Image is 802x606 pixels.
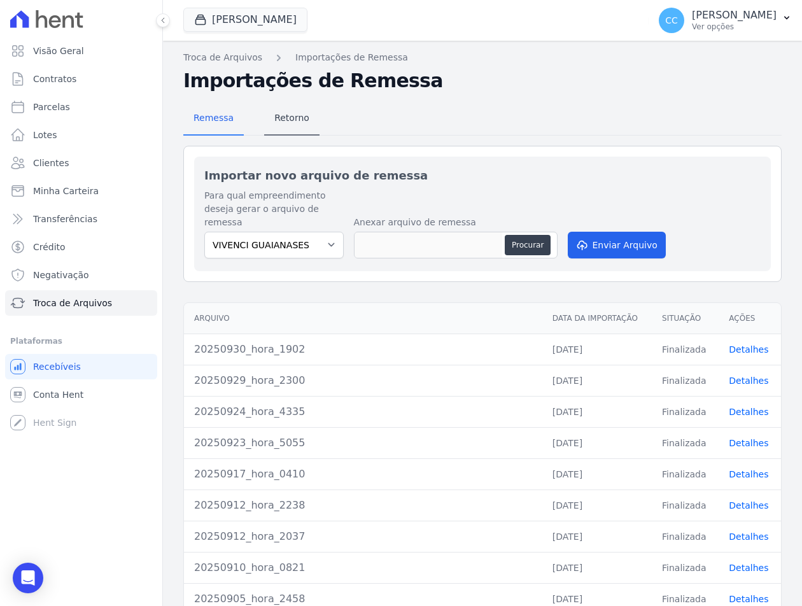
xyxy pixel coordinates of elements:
a: Importações de Remessa [295,51,408,64]
a: Detalhes [729,563,768,573]
div: 20250912_hora_2037 [194,529,532,544]
td: Finalizada [652,458,719,490]
a: Detalhes [729,532,768,542]
td: [DATE] [542,458,652,490]
td: [DATE] [542,490,652,521]
a: Visão Geral [5,38,157,64]
td: Finalizada [652,334,719,365]
p: Ver opções [692,22,777,32]
div: Plataformas [10,334,152,349]
a: Troca de Arquivos [183,51,262,64]
a: Detalhes [729,469,768,479]
span: Minha Carteira [33,185,99,197]
a: Recebíveis [5,354,157,379]
td: [DATE] [542,521,652,552]
span: Troca de Arquivos [33,297,112,309]
span: Crédito [33,241,66,253]
button: [PERSON_NAME] [183,8,307,32]
a: Remessa [183,102,244,136]
span: Negativação [33,269,89,281]
a: Clientes [5,150,157,176]
div: 20250929_hora_2300 [194,373,532,388]
th: Situação [652,303,719,334]
div: 20250912_hora_2238 [194,498,532,513]
a: Detalhes [729,594,768,604]
div: Open Intercom Messenger [13,563,43,593]
th: Data da Importação [542,303,652,334]
a: Detalhes [729,500,768,511]
button: Procurar [505,235,551,255]
td: Finalizada [652,521,719,552]
td: [DATE] [542,334,652,365]
a: Lotes [5,122,157,148]
a: Conta Hent [5,382,157,407]
td: [DATE] [542,552,652,583]
a: Contratos [5,66,157,92]
a: Detalhes [729,407,768,417]
th: Arquivo [184,303,542,334]
a: Detalhes [729,438,768,448]
button: Enviar Arquivo [568,232,666,258]
td: [DATE] [542,396,652,427]
div: 20250917_hora_0410 [194,467,532,482]
span: Retorno [267,105,317,130]
nav: Breadcrumb [183,51,782,64]
a: Detalhes [729,344,768,355]
a: Crédito [5,234,157,260]
span: Contratos [33,73,76,85]
div: 20250923_hora_5055 [194,435,532,451]
div: 20250930_hora_1902 [194,342,532,357]
td: Finalizada [652,396,719,427]
a: Retorno [264,102,320,136]
a: Transferências [5,206,157,232]
span: Recebíveis [33,360,81,373]
h2: Importações de Remessa [183,69,782,92]
div: 20250924_hora_4335 [194,404,532,419]
a: Detalhes [729,376,768,386]
td: Finalizada [652,552,719,583]
span: Lotes [33,129,57,141]
span: Clientes [33,157,69,169]
span: Conta Hent [33,388,83,401]
th: Ações [719,303,781,334]
td: Finalizada [652,490,719,521]
label: Para qual empreendimento deseja gerar o arquivo de remessa [204,189,344,229]
div: 20250910_hora_0821 [194,560,532,575]
button: CC [PERSON_NAME] Ver opções [649,3,802,38]
span: Parcelas [33,101,70,113]
nav: Tab selector [183,102,320,136]
a: Parcelas [5,94,157,120]
span: Visão Geral [33,45,84,57]
td: [DATE] [542,365,652,396]
td: [DATE] [542,427,652,458]
p: [PERSON_NAME] [692,9,777,22]
label: Anexar arquivo de remessa [354,216,558,229]
a: Negativação [5,262,157,288]
td: Finalizada [652,427,719,458]
a: Minha Carteira [5,178,157,204]
span: Remessa [186,105,241,130]
span: Transferências [33,213,97,225]
a: Troca de Arquivos [5,290,157,316]
h2: Importar novo arquivo de remessa [204,167,761,184]
span: CC [665,16,678,25]
td: Finalizada [652,365,719,396]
